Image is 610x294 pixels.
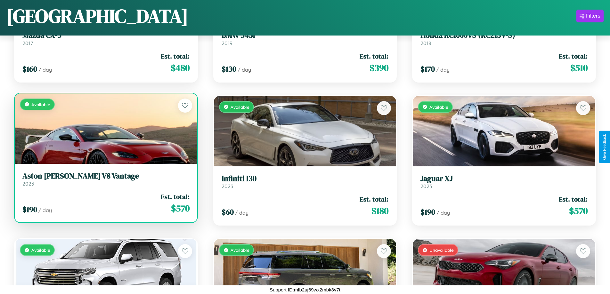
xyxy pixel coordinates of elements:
a: Infiniti I302023 [222,174,389,190]
span: Available [231,104,249,110]
a: Honda RC1000VS (RC213V-S)2018 [420,31,588,46]
span: Available [231,247,249,253]
h3: Mazda CX-5 [22,31,190,40]
span: $ 190 [22,204,37,215]
span: 2023 [420,183,432,189]
span: Available [31,247,50,253]
span: $ 480 [171,61,190,74]
h3: BMW 545i [222,31,389,40]
span: / day [38,207,52,213]
span: $ 130 [222,64,236,74]
h3: Infiniti I30 [222,174,389,183]
span: 2023 [22,180,34,187]
span: Est. total: [559,52,588,61]
span: $ 190 [420,207,435,217]
span: Est. total: [360,52,388,61]
h3: Jaguar XJ [420,174,588,183]
span: / day [436,67,450,73]
span: $ 170 [420,64,435,74]
h1: [GEOGRAPHIC_DATA] [6,3,188,29]
h3: Aston [PERSON_NAME] V8 Vantage [22,171,190,181]
span: Est. total: [161,192,190,201]
a: Aston [PERSON_NAME] V8 Vantage2023 [22,171,190,187]
span: $ 390 [370,61,388,74]
span: / day [238,67,251,73]
span: Est. total: [559,195,588,204]
button: Filters [576,10,604,22]
span: Unavailable [429,247,454,253]
span: 2017 [22,40,33,46]
a: Jaguar XJ2023 [420,174,588,190]
span: $ 160 [22,64,37,74]
span: 2019 [222,40,232,46]
div: Filters [586,13,600,19]
h3: Honda RC1000VS (RC213V-S) [420,31,588,40]
span: Available [429,104,448,110]
span: Est. total: [360,195,388,204]
span: / day [38,67,52,73]
span: $ 60 [222,207,234,217]
span: Est. total: [161,52,190,61]
a: BMW 545i2019 [222,31,389,46]
span: $ 510 [570,61,588,74]
span: $ 180 [371,204,388,217]
span: / day [436,210,450,216]
span: $ 570 [569,204,588,217]
a: Mazda CX-52017 [22,31,190,46]
span: $ 570 [171,202,190,215]
span: Available [31,102,50,107]
span: 2023 [222,183,233,189]
span: / day [235,210,248,216]
p: Support ID: mfb2uj69wx2mbk3v7t [270,285,340,294]
span: 2018 [420,40,431,46]
div: Give Feedback [602,134,607,160]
